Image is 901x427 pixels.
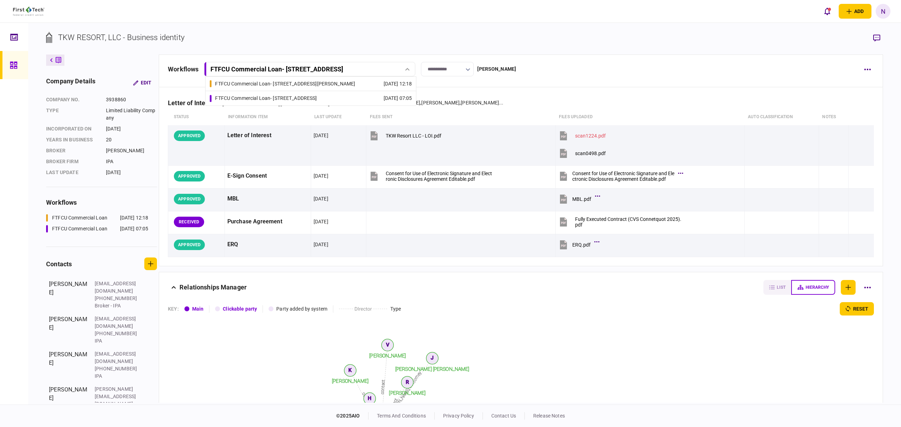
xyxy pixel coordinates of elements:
div: broker firm [46,158,99,165]
div: [PERSON_NAME] [477,65,516,73]
button: scan1224.pdf [558,128,606,144]
div: [DATE] [314,132,328,139]
div: APPROVED [174,240,205,250]
div: scan1224.pdf [575,133,606,139]
button: list [763,280,791,295]
div: years in business [46,136,99,144]
div: contacts [46,259,72,269]
a: FTFCU Commercial Loan[DATE] 12:18 [46,214,148,222]
button: MBL.pdf [558,191,598,207]
div: Valerie Weatherly [343,99,504,107]
div: [DATE] [106,169,157,176]
span: hierarchy [806,285,829,290]
div: FTFCU Commercial Loan - [STREET_ADDRESS] [215,95,317,102]
div: Type [390,305,401,313]
tspan: [PERSON_NAME] [369,353,406,358]
div: 3938860 [106,96,157,103]
div: [PHONE_NUMBER] [95,330,140,337]
button: TKW Resort LLC - LOI.pdf [369,128,441,144]
div: workflows [46,198,157,207]
div: 20 [106,136,157,144]
div: [PERSON_NAME] [49,385,88,415]
span: [PERSON_NAME] [461,100,499,106]
div: TKW Resort LLC - LOI.pdf [386,133,441,139]
button: Edit [127,76,157,89]
div: Consent for Use of Electronic Signature and Electronic Disclosures Agreement Editable.pdf [386,171,492,182]
div: Fully Executed Contract (CVS Connetquot 2025).pdf [575,216,681,228]
span: , [420,100,421,106]
tspan: [PERSON_NAME] [332,378,368,384]
div: FTFCU Commercial Loan [52,214,107,222]
th: auto classification [744,109,819,125]
a: terms and conditions [377,413,426,419]
div: Main [192,305,204,313]
a: contact us [491,413,516,419]
text: H [368,395,371,401]
div: Letter of Interest - [STREET_ADDRESS][PERSON_NAME] [168,99,335,107]
div: [PERSON_NAME] [49,350,88,380]
text: J [431,355,434,361]
button: open adding identity options [839,4,871,19]
button: reset [840,302,874,316]
div: Type [46,107,99,122]
div: Broker [46,147,99,154]
div: [PERSON_NAME] [106,147,157,154]
th: notes [819,109,848,125]
div: company details [46,76,95,89]
div: © 2025 AIO [336,412,368,420]
span: , [460,100,461,106]
div: Broker - IPA [95,302,140,310]
div: [DATE] 07:05 [120,225,149,232]
div: [DATE] [314,218,328,225]
a: FTFCU Commercial Loan[DATE] 07:05 [46,225,148,232]
div: Relationships Manager [179,280,247,295]
div: [EMAIL_ADDRESS][DOMAIN_NAME] [95,315,140,330]
div: KEY : [168,305,179,313]
button: Fully Executed Contract (CVS Connetquot 2025).pdf [558,214,681,230]
div: [PHONE_NUMBER] [95,365,140,372]
div: last update [46,169,99,176]
button: hierarchy [791,280,835,295]
span: ... [499,99,503,107]
text: contact [380,380,386,394]
button: Consent for Use of Electronic Signature and Electronic Disclosures Agreement Editable.pdf [558,168,681,184]
th: Information item [225,109,311,125]
button: N [876,4,890,19]
tspan: [PERSON_NAME] [PERSON_NAME] [395,366,470,372]
span: [PERSON_NAME] [421,100,460,106]
div: Clickable party [223,305,257,313]
div: [EMAIL_ADDRESS][DOMAIN_NAME] [95,350,140,365]
div: company no. [46,96,99,103]
div: [DATE] 07:05 [384,95,412,102]
div: [PERSON_NAME][EMAIL_ADDRESS][DOMAIN_NAME] [95,385,140,408]
th: status [168,109,225,125]
img: client company logo [13,7,44,16]
th: files sent [366,109,555,125]
button: Consent for Use of Electronic Signature and Electronic Disclosures Agreement Editable.pdf [369,168,492,184]
div: [PHONE_NUMBER] [95,295,140,302]
div: MBL.pdf [572,196,591,202]
text: R [406,379,409,385]
div: APPROVED [174,171,205,181]
div: [DATE] 12:18 [120,214,149,222]
a: FTFCU Commercial Loan- [STREET_ADDRESS][DATE] 07:05 [210,91,412,106]
div: Consent for Use of Electronic Signature and Electronic Disclosures Agreement Editable.pdf [572,171,674,182]
div: [PERSON_NAME] [49,315,88,345]
div: scan0498.pdf [575,151,606,156]
div: ERQ.pdf [572,242,591,248]
div: [DATE] [106,125,157,133]
a: privacy policy [443,413,474,419]
tspan: [PERSON_NAME] [389,390,426,396]
div: IPA [106,158,157,165]
button: ERQ.pdf [558,237,598,253]
div: Party added by system [276,305,327,313]
button: scan0498.pdf [558,145,606,161]
th: last update [311,109,366,125]
a: FTFCU Commercial Loan- [STREET_ADDRESS][PERSON_NAME][DATE] 12:18 [210,77,412,91]
th: Files uploaded [555,109,744,125]
div: ERQ [227,237,308,253]
div: [PERSON_NAME] [49,280,88,310]
a: release notes [533,413,565,419]
div: incorporated on [46,125,99,133]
